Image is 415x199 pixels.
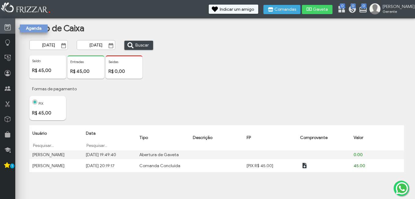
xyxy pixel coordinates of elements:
td: [DATE] 20:19:17 [83,159,136,172]
button: Gaveta [302,5,332,14]
button: ui-button [300,161,309,170]
span: Comprovante [300,135,328,140]
span: 45.00 [354,163,365,168]
span: [PERSON_NAME] [383,4,410,9]
th: Descrição [190,125,243,150]
span: Descrição [193,135,212,140]
a: 0 [337,5,343,15]
p: R$ 45,00 [32,68,63,73]
span: 0.00 [354,152,363,157]
span: Usuário [32,131,47,136]
span: Comandas [274,7,296,12]
span: PIX [39,101,43,106]
span: 0 [351,3,356,8]
button: Buscar [124,41,153,50]
button: Show Calendar [59,43,68,49]
a: 0 [359,5,365,15]
span: Valor [354,135,363,140]
th: Comprovante [297,125,351,150]
th: Tipo [136,125,190,150]
p: Formas de pagamento [29,84,413,94]
span: 0 [361,3,366,8]
td: Abertura de Gaveta [136,150,190,159]
h1: Fluxo de Caixa [29,23,148,34]
input: Pesquisar... [86,142,133,148]
p: Saidas [108,60,140,64]
span: FP [247,135,251,140]
img: whatsapp.png [395,181,409,196]
span: 0 [340,3,345,8]
td: [PERSON_NAME] [29,150,83,159]
td: [PIX R$ 45.00] [244,159,297,172]
span: Gaveta [313,7,328,12]
a: [PERSON_NAME] Gerente [369,3,412,16]
input: Pesquisar... [32,142,80,148]
td: Comanda Concluída [136,159,190,172]
div: Agenda [20,24,48,32]
th: Usuário [29,125,83,150]
th: Data [83,125,136,150]
span: Buscar [135,41,149,50]
span: 1 [10,163,14,168]
p: R$ 45,00 [70,69,101,74]
p: R$ 0,00 [108,69,140,74]
a: 0 [348,5,354,15]
td: [PERSON_NAME] [29,159,83,172]
span: Indicar um amigo [220,7,254,12]
td: [DATE] 19:49:40 [83,150,136,159]
span: Tipo [139,135,148,140]
p: Saldo [32,59,63,63]
p: R$ 45,00 [32,110,63,116]
input: Data Inicial [29,40,68,50]
button: Indicar um amigo [209,5,258,14]
button: Show Calendar [107,43,115,49]
th: Valor [351,125,404,150]
span: Gerente [383,9,410,14]
button: Comandas [263,5,300,14]
p: Entradas [70,60,101,64]
input: Data Final [77,40,115,50]
span: Data [86,131,96,136]
th: FP [244,125,297,150]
